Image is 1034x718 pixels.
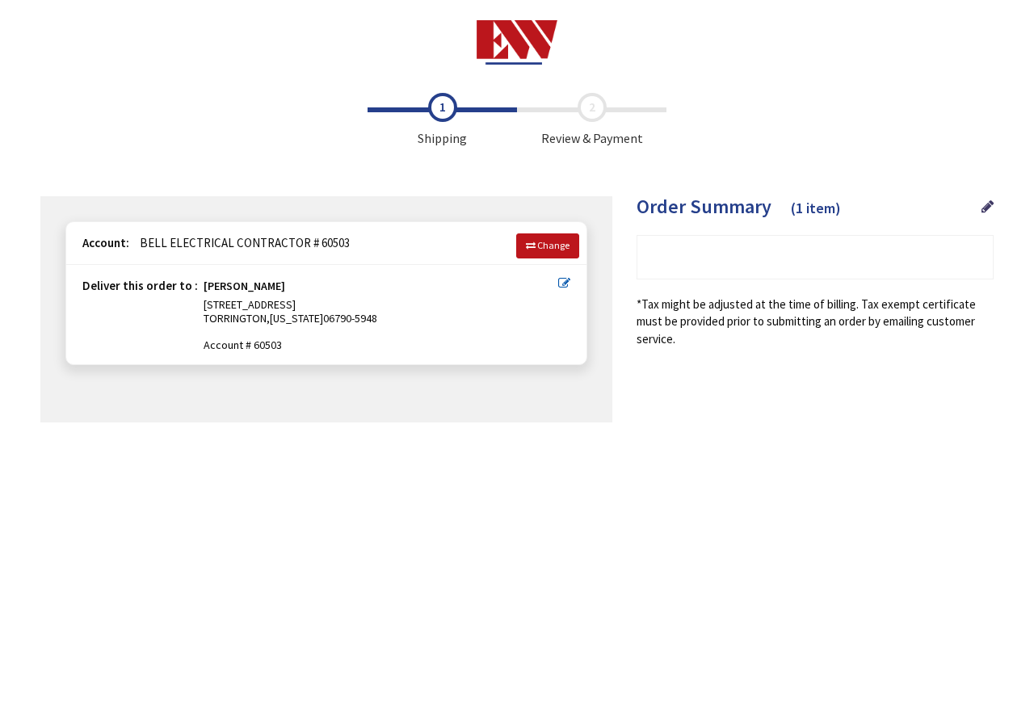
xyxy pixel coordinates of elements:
[517,93,666,148] span: Review & Payment
[637,194,771,219] span: Order Summary
[368,93,517,148] span: Shipping
[204,279,285,298] strong: [PERSON_NAME]
[637,296,994,347] : *Tax might be adjusted at the time of billing. Tax exempt certificate must be provided prior to s...
[537,239,570,251] span: Change
[204,297,296,312] span: [STREET_ADDRESS]
[270,311,323,325] span: [US_STATE]
[323,311,377,325] span: 06790-5948
[204,311,270,325] span: TORRINGTON,
[516,233,579,258] a: Change
[82,278,198,293] strong: Deliver this order to :
[477,20,558,65] img: Electrical Wholesalers, Inc.
[82,235,129,250] strong: Account:
[132,235,350,250] span: BELL ELECTRICAL CONTRACTOR # 60503
[204,338,558,352] span: Account # 60503
[791,199,841,217] span: (1 item)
